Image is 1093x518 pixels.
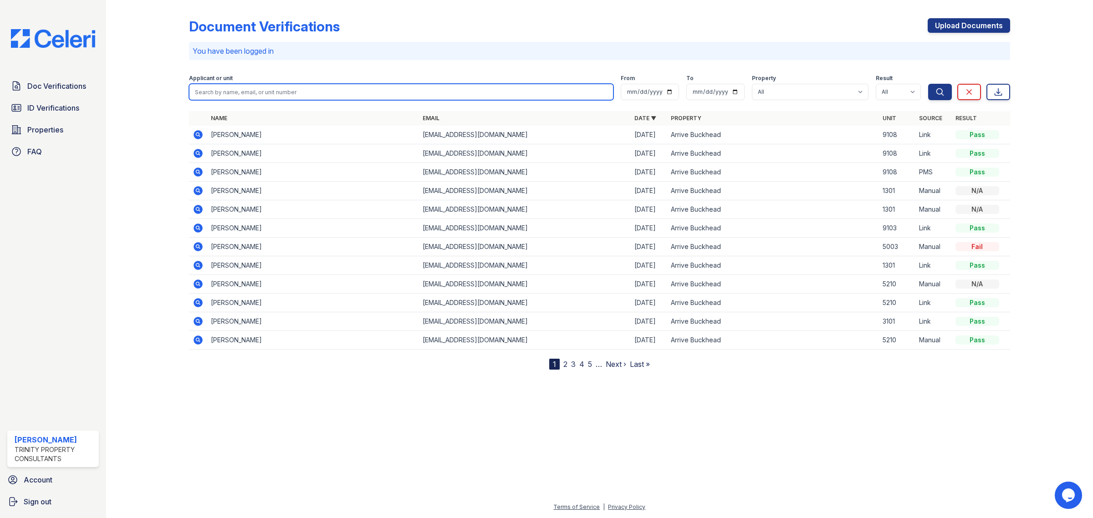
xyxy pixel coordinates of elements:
[955,317,999,326] div: Pass
[915,238,952,256] td: Manual
[667,200,879,219] td: Arrive Buckhead
[631,256,667,275] td: [DATE]
[667,238,879,256] td: Arrive Buckhead
[608,503,645,510] a: Privacy Policy
[207,144,419,163] td: [PERSON_NAME]
[24,496,51,507] span: Sign out
[955,242,999,251] div: Fail
[571,360,576,369] a: 3
[671,115,701,122] a: Property
[667,331,879,350] td: Arrive Buckhead
[915,312,952,331] td: Link
[207,126,419,144] td: [PERSON_NAME]
[634,115,656,122] a: Date ▼
[621,75,635,82] label: From
[7,99,99,117] a: ID Verifications
[879,219,915,238] td: 9103
[631,275,667,294] td: [DATE]
[211,115,227,122] a: Name
[915,163,952,182] td: PMS
[207,238,419,256] td: [PERSON_NAME]
[419,256,631,275] td: [EMAIL_ADDRESS][DOMAIN_NAME]
[553,503,600,510] a: Terms of Service
[667,144,879,163] td: Arrive Buckhead
[4,493,102,511] button: Sign out
[955,298,999,307] div: Pass
[879,256,915,275] td: 1301
[189,18,340,35] div: Document Verifications
[879,312,915,331] td: 3101
[630,360,650,369] a: Last »
[883,115,896,122] a: Unit
[419,144,631,163] td: [EMAIL_ADDRESS][DOMAIN_NAME]
[667,182,879,200] td: Arrive Buckhead
[955,205,999,214] div: N/A
[207,219,419,238] td: [PERSON_NAME]
[879,126,915,144] td: 9108
[549,359,560,370] div: 1
[207,312,419,331] td: [PERSON_NAME]
[24,474,52,485] span: Account
[419,219,631,238] td: [EMAIL_ADDRESS][DOMAIN_NAME]
[207,256,419,275] td: [PERSON_NAME]
[667,163,879,182] td: Arrive Buckhead
[955,149,999,158] div: Pass
[419,294,631,312] td: [EMAIL_ADDRESS][DOMAIN_NAME]
[419,182,631,200] td: [EMAIL_ADDRESS][DOMAIN_NAME]
[955,261,999,270] div: Pass
[879,182,915,200] td: 1301
[207,163,419,182] td: [PERSON_NAME]
[928,18,1010,33] a: Upload Documents
[207,294,419,312] td: [PERSON_NAME]
[876,75,893,82] label: Result
[631,331,667,350] td: [DATE]
[667,275,879,294] td: Arrive Buckhead
[915,219,952,238] td: Link
[955,168,999,177] div: Pass
[915,331,952,350] td: Manual
[606,360,626,369] a: Next ›
[879,238,915,256] td: 5003
[919,115,942,122] a: Source
[419,312,631,331] td: [EMAIL_ADDRESS][DOMAIN_NAME]
[15,434,95,445] div: [PERSON_NAME]
[667,312,879,331] td: Arrive Buckhead
[915,182,952,200] td: Manual
[686,75,694,82] label: To
[27,81,86,91] span: Doc Verifications
[915,126,952,144] td: Link
[7,121,99,139] a: Properties
[955,223,999,233] div: Pass
[915,294,952,312] td: Link
[631,163,667,182] td: [DATE]
[207,200,419,219] td: [PERSON_NAME]
[915,144,952,163] td: Link
[579,360,584,369] a: 4
[631,144,667,163] td: [DATE]
[207,331,419,350] td: [PERSON_NAME]
[207,275,419,294] td: [PERSON_NAME]
[193,46,1006,56] p: You have been logged in
[631,238,667,256] td: [DATE]
[879,294,915,312] td: 5210
[7,142,99,161] a: FAQ
[27,146,42,157] span: FAQ
[631,126,667,144] td: [DATE]
[207,182,419,200] td: [PERSON_NAME]
[955,130,999,139] div: Pass
[879,331,915,350] td: 5210
[631,182,667,200] td: [DATE]
[631,219,667,238] td: [DATE]
[419,275,631,294] td: [EMAIL_ADDRESS][DOMAIN_NAME]
[4,471,102,489] a: Account
[667,256,879,275] td: Arrive Buckhead
[419,331,631,350] td: [EMAIL_ADDRESS][DOMAIN_NAME]
[879,200,915,219] td: 1301
[879,144,915,163] td: 9108
[631,200,667,219] td: [DATE]
[419,126,631,144] td: [EMAIL_ADDRESS][DOMAIN_NAME]
[667,126,879,144] td: Arrive Buckhead
[15,445,95,463] div: Trinity Property Consultants
[631,294,667,312] td: [DATE]
[915,275,952,294] td: Manual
